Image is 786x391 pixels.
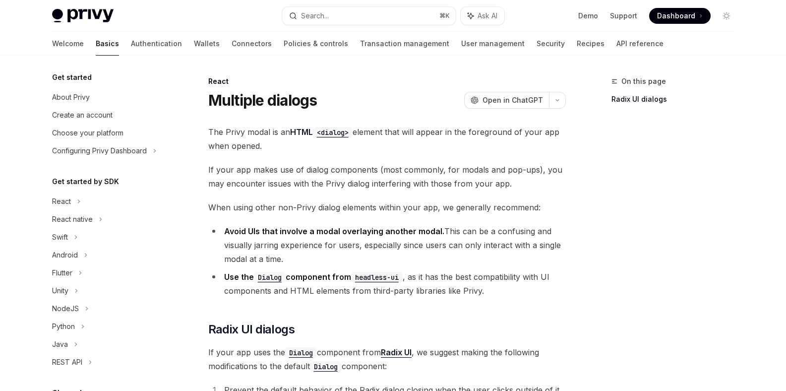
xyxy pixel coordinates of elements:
[208,345,566,373] span: If your app uses the component from , we suggest making the following modifications to the defaul...
[610,11,637,21] a: Support
[285,347,317,358] code: Dialog
[194,32,220,56] a: Wallets
[360,32,449,56] a: Transaction management
[52,213,93,225] div: React native
[282,7,456,25] button: Search...⌘K
[208,125,566,153] span: The Privy modal is an element that will appear in the foreground of your app when opened.
[310,361,342,372] code: Dialog
[208,163,566,191] span: If your app makes use of dialog components (most commonly, for modals and pop-ups), you may encou...
[52,321,75,332] div: Python
[52,109,113,121] div: Create an account
[381,347,412,358] a: Radix UI
[464,92,549,109] button: Open in ChatGPT
[208,270,566,298] li: , as it has the best compatibility with UI components and HTML elements from third-party librarie...
[351,272,403,282] a: headless-ui
[284,32,348,56] a: Policies & controls
[483,95,543,105] span: Open in ChatGPT
[52,91,90,103] div: About Privy
[96,32,119,56] a: Basics
[611,91,742,107] a: Radix UI dialogs
[131,32,182,56] a: Authentication
[313,127,353,138] code: <dialog>
[52,267,72,279] div: Flutter
[52,32,84,56] a: Welcome
[208,224,566,266] li: This can be a confusing and visually jarring experience for users, especially since users can onl...
[208,200,566,214] span: When using other non-Privy dialog elements within your app, we generally recommend:
[719,8,734,24] button: Toggle dark mode
[577,32,605,56] a: Recipes
[44,124,171,142] a: Choose your platform
[439,12,450,20] span: ⌘ K
[537,32,565,56] a: Security
[44,106,171,124] a: Create an account
[52,71,92,83] h5: Get started
[301,10,329,22] div: Search...
[224,226,444,236] strong: Avoid UIs that involve a modal overlaying another modal.
[224,272,403,282] strong: Use the component from
[351,272,403,283] code: headless-ui
[52,249,78,261] div: Android
[478,11,497,21] span: Ask AI
[52,9,114,23] img: light logo
[381,347,412,357] strong: Radix UI
[208,322,295,337] span: Radix UI dialogs
[52,303,79,315] div: NodeJS
[578,11,598,21] a: Demo
[44,88,171,106] a: About Privy
[52,127,123,139] div: Choose your platform
[52,338,68,350] div: Java
[52,145,147,157] div: Configuring Privy Dashboard
[461,32,525,56] a: User management
[649,8,711,24] a: Dashboard
[254,272,286,283] code: Dialog
[208,91,317,109] h1: Multiple dialogs
[254,272,286,282] a: Dialog
[290,127,353,137] a: HTML<dialog>
[52,285,68,297] div: Unity
[208,76,566,86] div: React
[461,7,504,25] button: Ask AI
[285,347,317,357] a: Dialog
[52,176,119,188] h5: Get started by SDK
[52,231,68,243] div: Swift
[232,32,272,56] a: Connectors
[657,11,695,21] span: Dashboard
[52,356,82,368] div: REST API
[52,195,71,207] div: React
[310,361,342,371] a: Dialog
[616,32,664,56] a: API reference
[621,75,666,87] span: On this page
